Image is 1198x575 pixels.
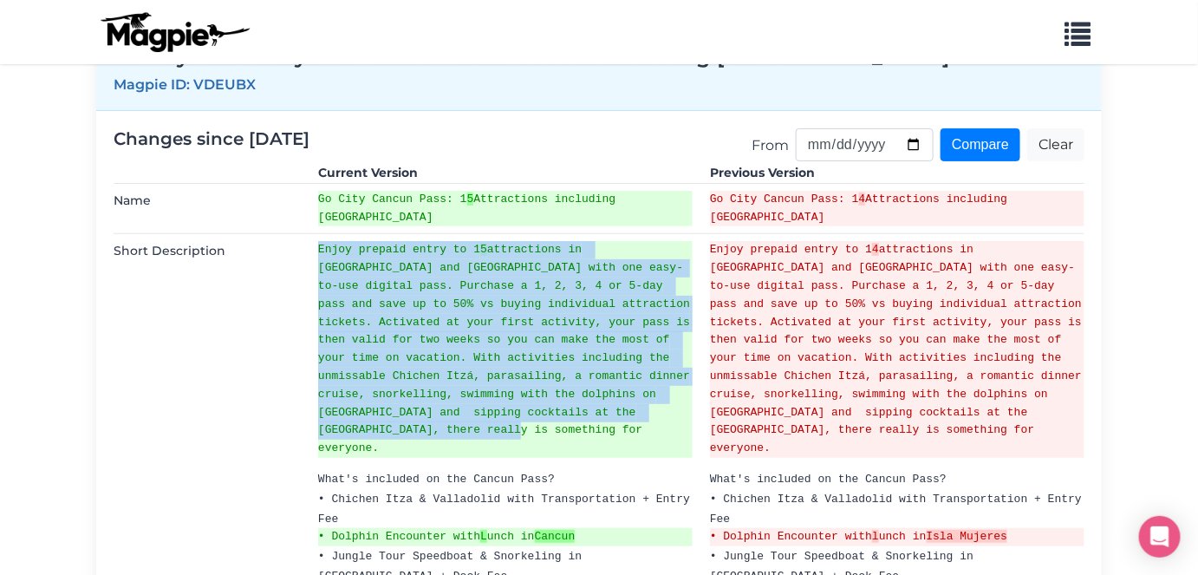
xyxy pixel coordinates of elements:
label: From [752,134,789,157]
strong: Cancun [535,530,576,543]
del: Go City Cancun Pass: 1 Attractions including [GEOGRAPHIC_DATA] [710,191,1084,227]
strong: l [872,530,879,543]
span: What's included on the Cancun Pass? [710,473,947,486]
input: Compare [941,128,1020,161]
dd: Current Version [318,163,693,182]
ins: Go City Cancun Pass: 1 Attractions including [GEOGRAPHIC_DATA] [318,191,693,227]
strong: Isla Mujeres [927,530,1008,543]
span: What's included on the Cancun Pass? [318,473,555,486]
ins: Enjoy prepaid entry to 1 attractions in [GEOGRAPHIC_DATA] and [GEOGRAPHIC_DATA] with one easy-to-... [318,241,693,458]
strong: 4 [859,193,866,206]
strong: L [480,530,487,543]
dt: Name [114,191,301,227]
span: Changes since [DATE] [114,128,309,149]
del: Enjoy prepaid entry to 1 attractions in [GEOGRAPHIC_DATA] and [GEOGRAPHIC_DATA] with one easy-to-... [710,241,1084,458]
a: Clear [1027,128,1084,161]
span: • Chichen Itza & Valladolid with Transportation + Entry Fee [710,493,1089,526]
span: • Chichen Itza & Valladolid with Transportation + Entry Fee [318,493,697,526]
del: • Dolphin Encounter with unch in [710,528,1084,546]
ins: • Dolphin Encounter with unch in [318,528,693,546]
dd: Previous Version [710,163,1084,182]
h5: Magpie ID: VDEUBX [114,76,1084,93]
strong: 4 [872,243,879,256]
strong: 5 [480,243,487,256]
div: Open Intercom Messenger [1139,516,1181,558]
img: logo-ab69f6fb50320c5b225c76a69d11143b.png [96,11,252,53]
strong: 5 [467,193,474,206]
